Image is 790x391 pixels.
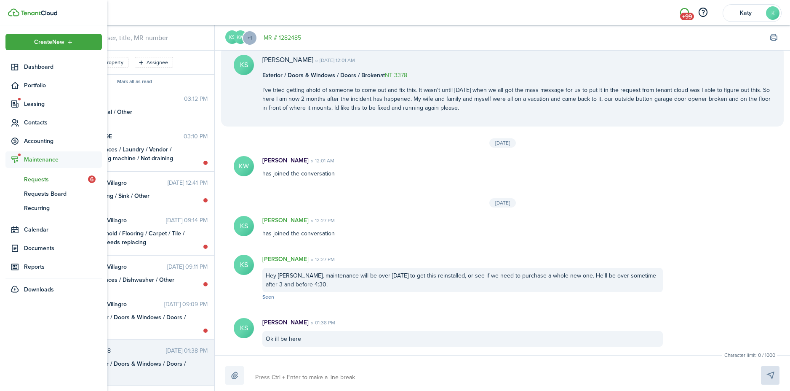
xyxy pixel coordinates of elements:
[262,86,771,112] p: I've tried getting ahold of someone to come out and fix this. It wasn't until [DATE] when we all ...
[21,11,57,16] img: TenantCloud
[234,216,254,236] avatar-text: KS
[24,81,102,90] span: Portfolio
[696,5,710,20] button: Open resource center
[766,6,779,20] avatar-text: K
[5,186,102,201] a: Requests Board
[234,318,254,338] avatar-text: KS
[262,71,380,80] b: Exterior / Doors & Windows / Doors / Broken
[24,137,102,146] span: Accounting
[88,145,194,163] div: Appliances / Laundry / Vendor / Washing machine / Not draining
[254,156,671,178] div: has joined the conversation
[92,57,128,68] filter-tag: Open filter
[262,55,313,65] p: [PERSON_NAME]
[88,175,96,183] span: 6
[88,300,164,309] span: Monte Villagro
[167,262,208,271] time: [DATE] 09:11 PM
[24,285,54,294] span: Downloads
[309,217,335,224] time: 12:27 PM
[88,262,167,271] span: Monte Villagro
[184,132,208,141] time: 03:10 PM
[262,268,663,292] div: Hey [PERSON_NAME], maintenance will be over [DATE] to get this reinstalled, or see if we need to ...
[88,216,166,225] span: Monte Villagro
[168,178,208,187] time: [DATE] 12:41 PM
[166,346,208,355] time: [DATE] 01:38 PM
[242,30,257,46] menu-trigger: +1
[24,175,88,184] span: Requests
[489,198,516,208] div: [DATE]
[24,204,102,213] span: Recurring
[234,30,247,44] avatar-text: KW
[88,275,194,284] div: Appliances / Dishwasher / Other
[264,33,301,42] a: MR # 1282485
[88,191,194,200] div: Plumbing / Sink / Other
[262,331,663,347] div: Ok ill be here
[88,94,184,103] span: HC542
[88,108,194,116] div: Electrical / Other
[5,172,102,186] a: Requests6
[247,30,257,46] button: Open menu
[166,216,208,225] time: [DATE] 09:14 PM
[5,59,102,75] a: Dashboard
[24,100,102,108] span: Leasing
[262,318,309,327] p: [PERSON_NAME]
[5,259,102,275] a: Reports
[489,138,516,148] div: [DATE]
[309,157,334,164] time: 12:01 AM
[88,359,194,377] div: Exterior / Doors & Windows / Doors / Broken
[24,189,102,198] span: Requests Board
[164,300,208,309] time: [DATE] 09:09 PM
[313,57,355,64] time: [DATE] 12:01 AM
[729,10,763,16] span: Katy
[262,293,274,301] span: Seen
[385,71,407,80] a: NT 3378
[722,351,777,359] small: Character limit: 0 / 1000
[24,118,102,127] span: Contacts
[24,244,102,253] span: Documents
[309,256,335,263] time: 12:27 PM
[117,79,152,85] button: Mark all as read
[262,156,309,165] p: [PERSON_NAME]
[234,55,254,75] avatar-text: KS
[88,313,194,331] div: Exterior / Doors & Windows / Doors / Other
[5,34,102,50] button: Open menu
[88,178,168,187] span: Monte Villagro
[234,255,254,275] avatar-text: KS
[135,57,173,68] filter-tag: Open filter
[234,156,254,176] avatar-text: KW
[262,255,309,264] p: [PERSON_NAME]
[24,225,102,234] span: Calendar
[88,229,194,247] div: Household / Flooring / Carpet / Tile / Floor needs replacing
[5,201,102,215] a: Recurring
[24,262,102,271] span: Reports
[88,132,184,141] span: SCC 29E
[225,30,239,44] avatar-text: KS
[262,216,309,225] p: [PERSON_NAME]
[309,319,335,326] time: 01:38 PM
[262,71,771,80] p: at
[24,155,102,164] span: Maintenance
[768,32,779,44] button: Print
[184,94,208,103] time: 03:12 PM
[54,25,214,50] input: search
[8,8,19,16] img: TenantCloud
[88,346,166,355] span: NT 3378
[147,59,168,66] filter-tag-label: Assignee
[104,59,123,66] filter-tag-label: Property
[24,62,102,71] span: Dashboard
[254,216,671,238] div: has joined the conversation
[34,39,64,45] span: Create New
